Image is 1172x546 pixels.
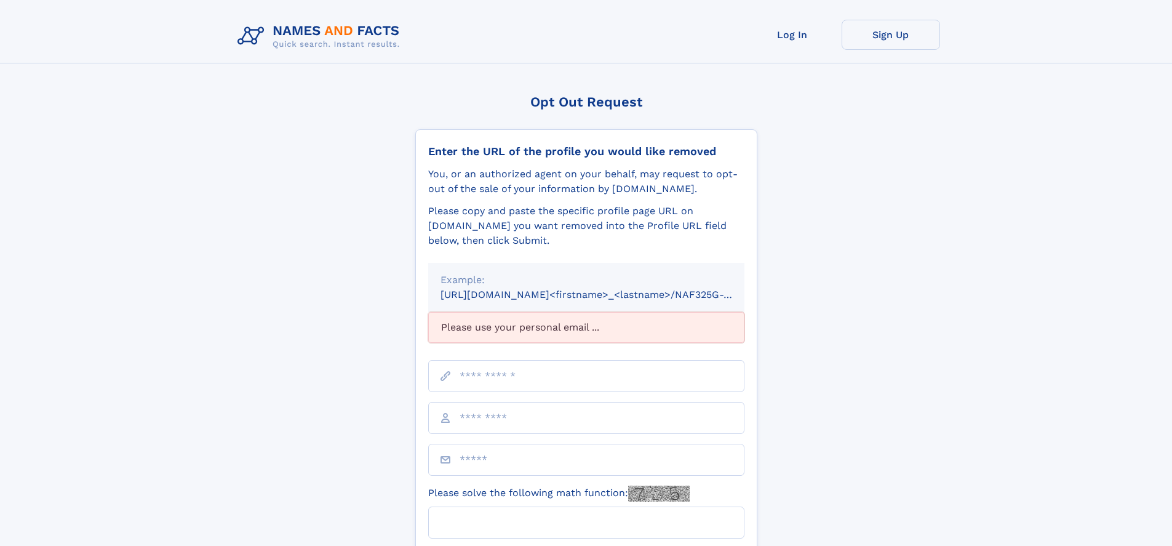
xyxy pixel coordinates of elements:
div: Opt Out Request [415,94,757,110]
img: Logo Names and Facts [233,20,410,53]
a: Log In [743,20,842,50]
div: Please use your personal email ... [428,312,744,343]
div: Please copy and paste the specific profile page URL on [DOMAIN_NAME] you want removed into the Pr... [428,204,744,248]
div: Enter the URL of the profile you would like removed [428,145,744,158]
div: You, or an authorized agent on your behalf, may request to opt-out of the sale of your informatio... [428,167,744,196]
label: Please solve the following math function: [428,486,690,502]
small: [URL][DOMAIN_NAME]<firstname>_<lastname>/NAF325G-xxxxxxxx [440,289,768,300]
div: Example: [440,273,732,287]
a: Sign Up [842,20,940,50]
